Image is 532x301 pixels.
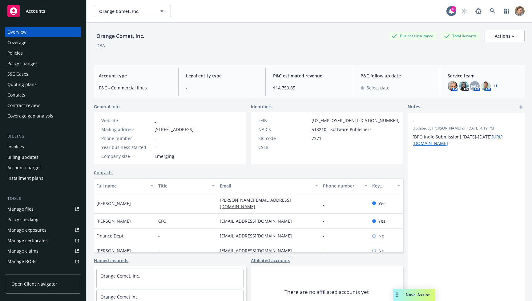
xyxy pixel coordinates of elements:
span: - [312,144,313,150]
div: Phone number [323,183,361,189]
div: Mailing address [101,126,152,133]
a: Manage certificates [5,236,81,245]
div: NAICS [258,126,309,133]
a: Search [486,5,499,17]
span: - [158,200,160,207]
a: - [323,248,329,254]
a: Installment plans [5,173,81,183]
a: Billing updates [5,152,81,162]
a: Policy checking [5,215,81,225]
img: photo [481,81,491,91]
div: FEIN [258,117,309,124]
button: Orange Comet, Inc. [94,5,171,17]
span: Yes [378,218,385,224]
a: Start snowing [458,5,470,17]
a: Coverage [5,38,81,47]
div: Company size [101,153,152,159]
a: [EMAIL_ADDRESS][DOMAIN_NAME] [220,233,297,239]
a: - [323,200,329,206]
a: Manage claims [5,246,81,256]
button: Email [217,178,320,193]
div: Policy changes [7,59,38,68]
div: Summary of insurance [7,267,54,277]
span: Service team [448,72,520,79]
div: Contract review [7,101,40,110]
a: - [323,233,329,239]
button: Nova Assist [393,289,435,301]
span: - [155,135,156,142]
span: - [155,144,156,150]
a: - [323,218,329,224]
div: Policy checking [7,215,38,225]
div: Coverage [7,38,26,47]
div: Coverage gap analysis [7,111,53,121]
span: [PERSON_NAME] [96,247,131,254]
a: Quoting plans [5,80,81,89]
span: Select date [367,85,389,91]
div: Contacts [7,90,25,100]
a: Policy changes [5,59,81,68]
div: Full name [96,183,147,189]
button: Actions [485,30,525,42]
span: Emerging [155,153,174,159]
div: Overview [7,27,26,37]
a: Invoices [5,142,81,152]
a: Contacts [94,169,113,176]
span: No [378,233,384,239]
span: Nova Assist [406,292,430,297]
span: Finance Dept [96,233,123,239]
span: General info [94,103,120,110]
div: Email [220,183,311,189]
div: Manage certificates [7,236,48,245]
a: [PERSON_NAME][EMAIL_ADDRESS][DOMAIN_NAME] [220,197,291,209]
span: Orange Comet, Inc. [99,8,152,14]
span: 513210 - Software Publishers [312,126,372,133]
a: Overview [5,27,81,37]
div: Actions [495,30,514,42]
span: - [186,85,258,91]
a: [EMAIL_ADDRESS][DOMAIN_NAME] [220,248,297,254]
div: Billing [5,133,81,139]
a: add [517,103,525,111]
a: Accounts [5,2,81,20]
span: MQ [471,83,478,89]
div: Policies [7,48,23,58]
button: Phone number [320,178,370,193]
div: Manage claims [7,246,38,256]
div: Year business started [101,144,152,150]
a: Manage files [5,204,81,214]
div: Business Insurance [389,32,436,40]
p: [BPO Indio Submission] [DATE]-[DATE] [413,134,520,146]
a: SSC Cases [5,69,81,79]
a: Named insureds [94,257,128,264]
button: Key contact [370,178,403,193]
a: Summary of insurance [5,267,81,277]
a: Manage exposures [5,225,81,235]
button: Title [156,178,218,193]
div: Total Rewards [441,32,480,40]
a: Manage BORs [5,257,81,266]
span: Open Client Navigator [11,281,57,287]
span: [PERSON_NAME] [96,200,131,207]
span: P&C estimated revenue [273,72,345,79]
a: - [155,118,156,123]
div: Invoices [7,142,24,152]
a: Orange Comet Inc [100,294,138,300]
a: Affiliated accounts [251,257,290,264]
span: - [413,118,504,125]
div: Website [101,117,152,124]
div: 18 [451,6,456,12]
a: Contract review [5,101,81,110]
div: Title [158,183,208,189]
img: photo [515,6,525,16]
a: Report a Bug [472,5,485,17]
span: [US_EMPLOYER_IDENTIFICATION_NUMBER] [312,117,400,124]
span: Notes [408,103,420,111]
span: Identifiers [251,103,272,110]
span: [STREET_ADDRESS] [155,126,194,133]
div: Tools [5,196,81,202]
a: Coverage gap analysis [5,111,81,121]
a: Orange Comet, Inc. [100,273,140,279]
div: Phone number [101,135,152,142]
